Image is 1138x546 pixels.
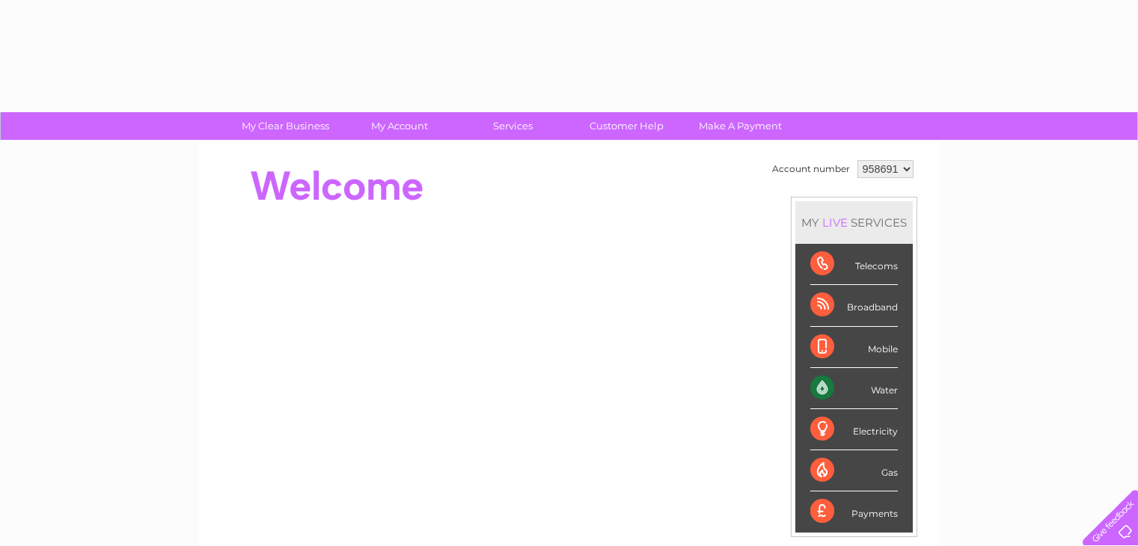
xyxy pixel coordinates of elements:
[810,327,898,368] div: Mobile
[565,112,688,140] a: Customer Help
[337,112,461,140] a: My Account
[810,491,898,532] div: Payments
[679,112,802,140] a: Make A Payment
[224,112,347,140] a: My Clear Business
[810,450,898,491] div: Gas
[451,112,575,140] a: Services
[810,368,898,409] div: Water
[810,409,898,450] div: Electricity
[795,201,913,244] div: MY SERVICES
[810,244,898,285] div: Telecoms
[810,285,898,326] div: Broadband
[819,215,851,230] div: LIVE
[768,156,854,182] td: Account number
